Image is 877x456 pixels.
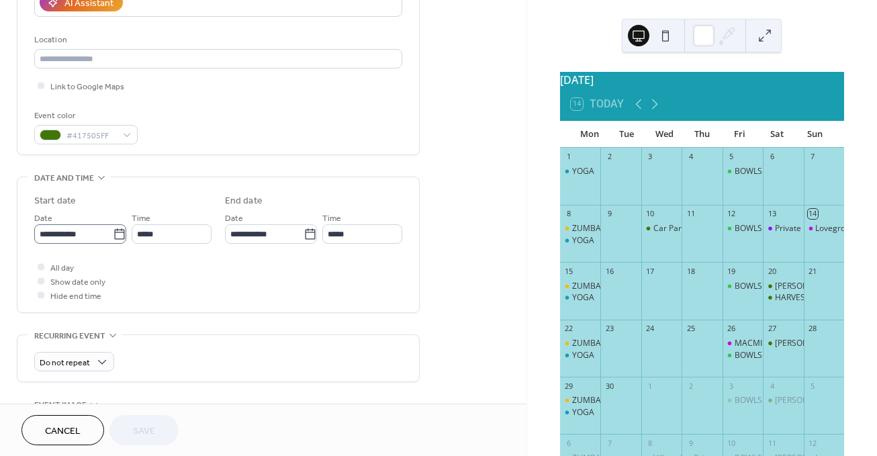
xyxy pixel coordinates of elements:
[564,381,574,391] div: 29
[34,171,94,185] span: Date and time
[723,350,763,361] div: BOWLS
[34,33,400,47] div: Location
[560,395,600,406] div: ZUMBA GOLD with Abby
[808,152,818,162] div: 7
[686,209,696,219] div: 11
[645,121,683,148] div: Wed
[21,415,104,445] button: Cancel
[767,266,777,276] div: 20
[564,266,574,276] div: 15
[604,152,614,162] div: 2
[727,266,737,276] div: 19
[645,438,655,448] div: 8
[767,152,777,162] div: 6
[571,121,608,148] div: Mon
[808,209,818,219] div: 14
[735,166,762,177] div: BOWLS
[686,152,696,162] div: 4
[721,121,758,148] div: Fri
[767,324,777,334] div: 27
[560,292,600,304] div: YOGA
[645,266,655,276] div: 17
[808,438,818,448] div: 12
[50,275,105,289] span: Show date only
[322,212,341,226] span: Time
[723,395,763,406] div: BOWLS
[686,438,696,448] div: 9
[560,235,600,246] div: YOGA
[727,438,737,448] div: 10
[604,209,614,219] div: 9
[572,292,594,304] div: YOGA
[560,166,600,177] div: YOGA
[808,324,818,334] div: 28
[225,212,243,226] span: Date
[763,223,803,234] div: Private Party
[560,223,600,234] div: ZUMBA GOLD with Abby
[727,381,737,391] div: 3
[34,194,76,208] div: Start date
[735,395,762,406] div: BOWLS
[560,407,600,418] div: YOGA
[560,72,844,88] div: [DATE]
[796,121,833,148] div: Sun
[34,329,105,343] span: Recurring event
[604,381,614,391] div: 30
[132,212,150,226] span: Time
[683,121,721,148] div: Thu
[564,152,574,162] div: 1
[763,338,803,349] div: Ashmore SHOOT
[225,194,263,208] div: End date
[735,281,762,292] div: BOWLS
[604,324,614,334] div: 23
[775,223,823,234] div: Private Party
[564,438,574,448] div: 6
[572,395,708,406] div: ZUMBA GOLD with [PERSON_NAME]
[808,381,818,391] div: 5
[564,209,574,219] div: 8
[560,338,600,349] div: ZUMBA GOLD with Abby
[727,209,737,219] div: 12
[775,292,841,304] div: HARVEST SUPPER
[572,223,708,234] div: ZUMBA GOLD with [PERSON_NAME]
[572,166,594,177] div: YOGA
[767,438,777,448] div: 11
[758,121,796,148] div: Sat
[686,324,696,334] div: 25
[808,266,818,276] div: 21
[604,438,614,448] div: 7
[723,281,763,292] div: BOWLS
[560,281,600,292] div: ZUMBA GOLD with Abby
[775,338,868,349] div: [PERSON_NAME] SHOOT
[763,292,803,304] div: HARVEST SUPPER
[727,324,737,334] div: 26
[763,281,803,292] div: Ashmore SHOOT
[686,266,696,276] div: 18
[735,338,853,349] div: MACMILLAN COFFEE MORNING
[645,381,655,391] div: 1
[653,223,697,234] div: Car Parking
[572,281,708,292] div: ZUMBA GOLD with [PERSON_NAME]
[804,223,844,234] div: Lovegrove Wellness
[572,235,594,246] div: YOGA
[645,209,655,219] div: 10
[604,266,614,276] div: 16
[40,355,90,371] span: Do not repeat
[50,261,74,275] span: All day
[572,338,708,349] div: ZUMBA GOLD with [PERSON_NAME]
[34,398,87,412] span: Event image
[50,80,124,94] span: Link to Google Maps
[723,166,763,177] div: BOWLS
[560,350,600,361] div: YOGA
[34,109,135,123] div: Event color
[572,350,594,361] div: YOGA
[645,324,655,334] div: 24
[608,121,646,148] div: Tue
[572,407,594,418] div: YOGA
[723,223,763,234] div: BOWLS
[50,289,101,304] span: Hide end time
[767,381,777,391] div: 4
[775,395,868,406] div: [PERSON_NAME] SHOOT
[66,129,116,143] span: #417505FF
